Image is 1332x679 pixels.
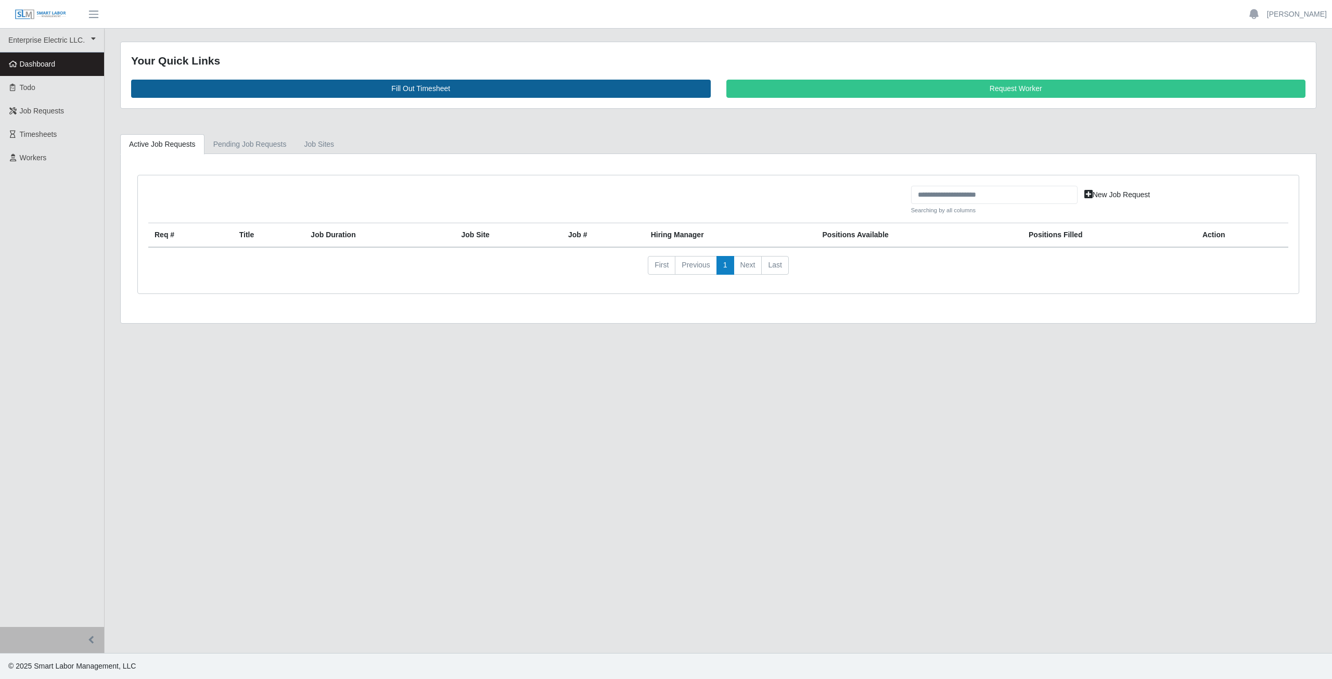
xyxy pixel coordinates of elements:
[911,206,1078,215] small: Searching by all columns
[455,223,562,248] th: job site
[120,134,204,155] a: Active Job Requests
[20,107,65,115] span: Job Requests
[816,223,1022,248] th: Positions Available
[645,223,816,248] th: Hiring Manager
[148,256,1288,283] nav: pagination
[296,134,343,155] a: job sites
[20,83,35,92] span: Todo
[233,223,305,248] th: Title
[1196,223,1288,248] th: Action
[15,9,67,20] img: SLM Logo
[1022,223,1196,248] th: Positions Filled
[148,223,233,248] th: Req #
[726,80,1306,98] a: Request Worker
[131,53,1305,69] div: Your Quick Links
[204,134,296,155] a: Pending Job Requests
[562,223,645,248] th: Job #
[716,256,734,275] a: 1
[8,662,136,670] span: © 2025 Smart Labor Management, LLC
[1267,9,1327,20] a: [PERSON_NAME]
[20,130,57,138] span: Timesheets
[131,80,711,98] a: Fill Out Timesheet
[20,153,47,162] span: Workers
[1078,186,1157,204] a: New Job Request
[304,223,455,248] th: Job Duration
[20,60,56,68] span: Dashboard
